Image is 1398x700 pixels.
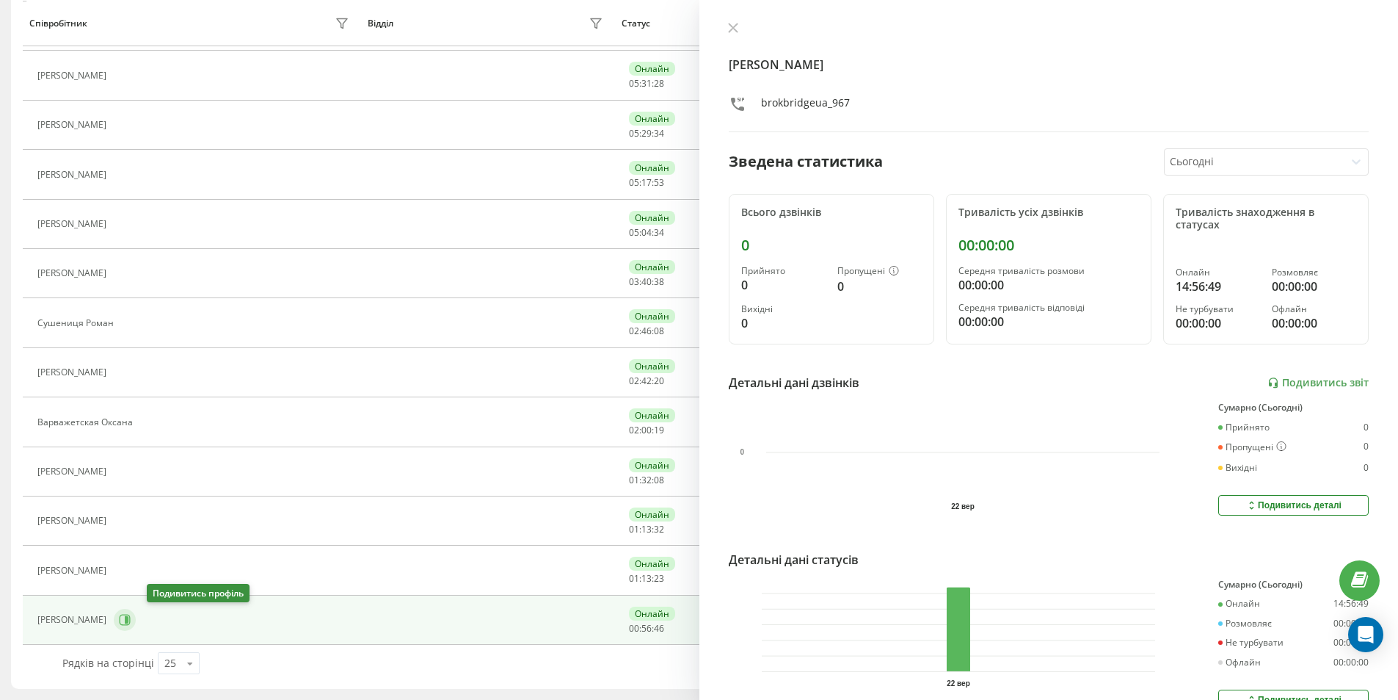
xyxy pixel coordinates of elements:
[1364,422,1369,433] div: 0
[37,120,110,130] div: [PERSON_NAME]
[629,622,639,635] span: 00
[147,584,250,602] div: Подивитись профіль
[1218,580,1369,590] div: Сумарно (Сьогодні)
[641,622,652,635] span: 56
[654,176,664,189] span: 53
[629,574,664,584] div: : :
[641,176,652,189] span: 17
[1333,618,1369,629] div: 00:00:00
[629,607,675,621] div: Онлайн
[629,424,639,436] span: 02
[1218,463,1257,473] div: Вихідні
[629,277,664,287] div: : :
[741,206,922,219] div: Всього дзвінків
[761,95,850,117] div: brokbridgeua_967
[629,77,639,90] span: 05
[1245,499,1341,511] div: Подивитись деталі
[37,566,110,576] div: [PERSON_NAME]
[62,656,154,670] span: Рядків на сторінці
[641,375,652,387] span: 42
[1176,278,1260,295] div: 14:56:49
[654,523,664,535] span: 32
[729,56,1369,73] h4: [PERSON_NAME]
[629,62,675,76] div: Онлайн
[629,359,675,373] div: Онлайн
[947,679,970,688] text: 22 вер
[1176,206,1356,231] div: Тривалість знаходження в статусах
[641,523,652,535] span: 13
[1364,463,1369,473] div: 0
[1364,441,1369,453] div: 0
[164,656,176,671] div: 25
[1333,599,1369,609] div: 14:56:49
[1218,599,1260,609] div: Онлайн
[654,226,664,239] span: 34
[641,325,652,337] span: 46
[629,275,639,288] span: 03
[641,275,652,288] span: 40
[958,266,1139,276] div: Середня тривалість розмови
[837,278,922,295] div: 0
[629,458,675,472] div: Онлайн
[629,524,664,535] div: : :
[622,18,650,29] div: Статус
[1218,657,1261,668] div: Офлайн
[29,18,87,29] div: Співробітник
[629,325,639,337] span: 02
[1218,638,1284,648] div: Не турбувати
[629,260,675,274] div: Онлайн
[629,129,664,139] div: : :
[654,474,664,486] span: 08
[654,424,664,436] span: 19
[1333,638,1369,648] div: 00:00:00
[641,77,652,90] span: 31
[1272,278,1356,295] div: 00:00:00
[654,77,664,90] span: 28
[629,309,675,323] div: Онлайн
[629,112,675,126] div: Онлайн
[629,408,675,422] div: Онлайн
[958,303,1139,313] div: Середня тривалість відповіді
[729,374,859,392] div: Детальні дані дзвінків
[629,376,664,386] div: : :
[1218,403,1369,413] div: Сумарно (Сьогодні)
[654,325,664,337] span: 08
[629,176,639,189] span: 05
[1218,422,1270,433] div: Прийнято
[629,572,639,585] span: 01
[740,449,744,457] text: 0
[37,268,110,278] div: [PERSON_NAME]
[654,375,664,387] span: 20
[741,276,826,294] div: 0
[629,523,639,535] span: 01
[37,615,110,625] div: [PERSON_NAME]
[629,624,664,634] div: : :
[958,206,1139,219] div: Тривалість усіх дзвінків
[641,474,652,486] span: 32
[641,127,652,140] span: 29
[1272,304,1356,314] div: Офлайн
[1333,657,1369,668] div: 00:00:00
[741,237,922,254] div: 0
[958,313,1139,331] div: 00:00:00
[629,508,675,522] div: Онлайн
[629,79,664,89] div: : :
[37,219,110,229] div: [PERSON_NAME]
[629,178,664,188] div: : :
[629,474,639,486] span: 01
[1272,314,1356,332] div: 00:00:00
[629,226,639,239] span: 05
[629,228,664,238] div: : :
[37,417,136,427] div: Варважетская Оксана
[1218,441,1286,453] div: Пропущені
[654,127,664,140] span: 34
[629,557,675,571] div: Онлайн
[654,572,664,585] span: 23
[1176,314,1260,332] div: 00:00:00
[641,226,652,239] span: 04
[37,516,110,526] div: [PERSON_NAME]
[368,18,393,29] div: Відділ
[1176,304,1260,314] div: Не турбувати
[1176,267,1260,278] div: Онлайн
[654,275,664,288] span: 38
